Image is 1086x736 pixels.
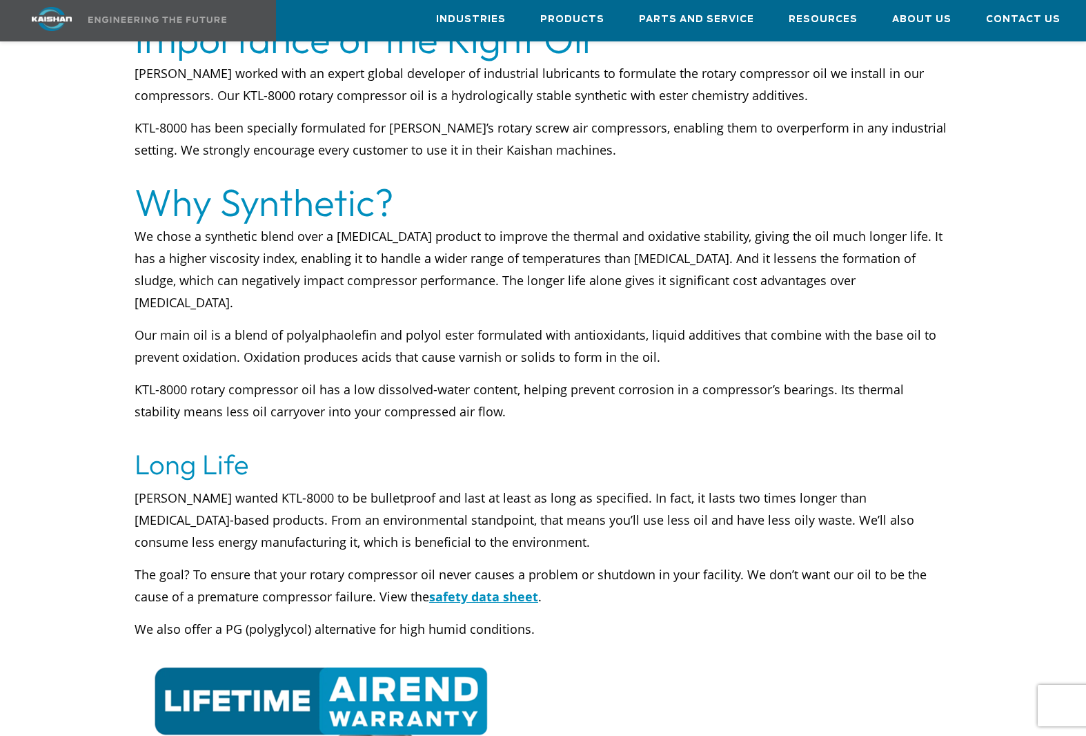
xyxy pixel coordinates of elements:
span: Industries [436,12,506,28]
span: About Us [892,12,951,28]
p: [PERSON_NAME] wanted KTL-8000 to be bulletproof and last at least as long as specified. In fact, ... [135,487,951,553]
p: [PERSON_NAME] worked with an expert global developer of industrial lubricants to formulate the ro... [135,62,951,106]
span: Resources [789,12,858,28]
p: KTL-8000 rotary compressor oil has a low dissolved-water content, helping prevent corrosion in a ... [135,378,951,445]
span: Contact Us [986,12,1060,28]
p: We also offer a PG (polyglycol) alternative for high humid conditions. [135,618,951,640]
span: Parts and Service [639,12,754,28]
img: Engineering the future [88,17,226,23]
p: We chose a synthetic blend over a [MEDICAL_DATA] product to improve the thermal and oxidative sta... [135,225,951,313]
a: Contact Us [986,1,1060,38]
a: About Us [892,1,951,38]
a: safety data sheet [429,588,538,605]
h2: Why Synthetic? [135,183,951,222]
p: The goal? To ensure that your rotary compressor oil never causes a problem or shutdown in your fa... [135,563,951,608]
a: Industries [436,1,506,38]
a: Products [540,1,604,38]
span: Products [540,12,604,28]
a: Parts and Service [639,1,754,38]
a: Resources [789,1,858,38]
p: KTL-8000 has been specially formulated for [PERSON_NAME]’s rotary screw air compressors, enabling... [135,117,951,183]
p: Our main oil is a blend of polyalphaolefin and polyol ester formulated with antioxidants, liquid ... [135,324,951,368]
h3: Long Life [135,445,951,483]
